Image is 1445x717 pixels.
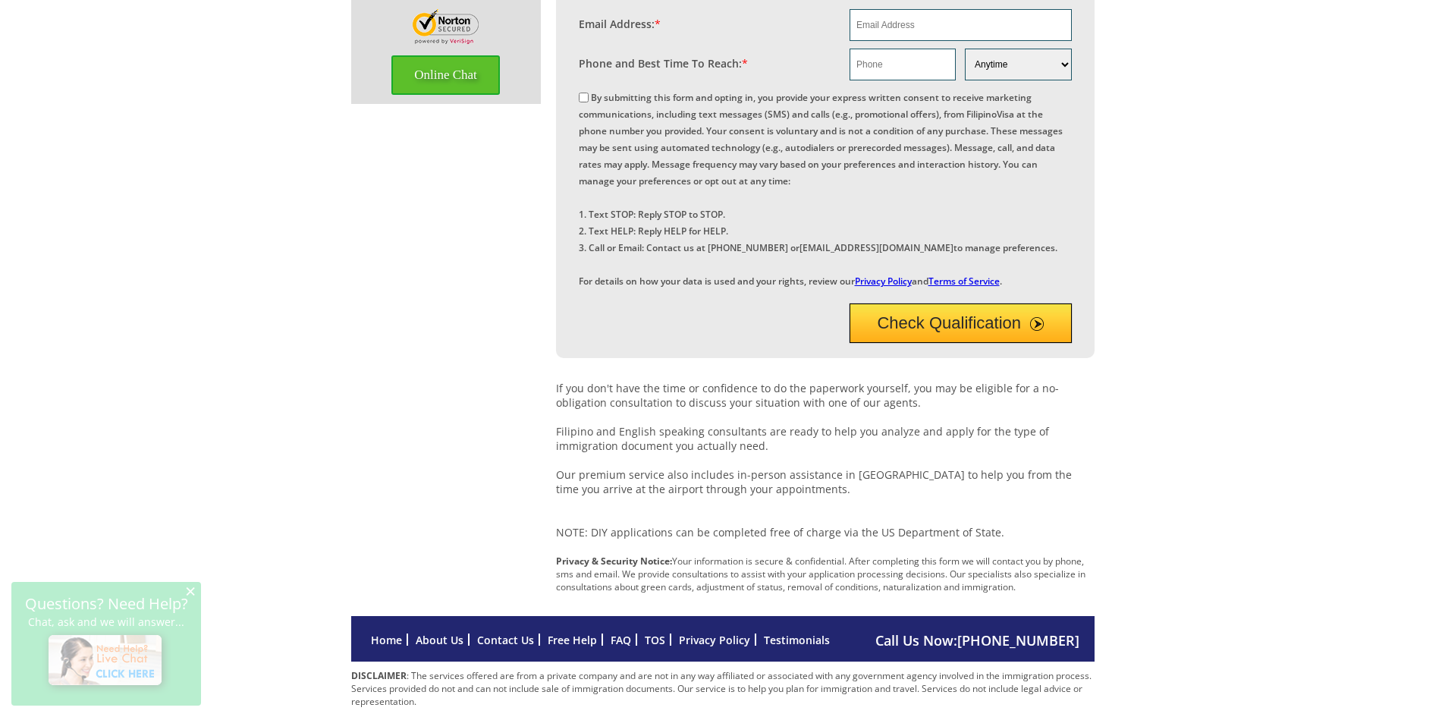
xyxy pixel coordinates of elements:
[19,597,193,610] h2: Questions? Need Help?
[416,633,463,647] a: About Us
[928,275,1000,288] a: Terms of Service
[611,633,631,647] a: FAQ
[850,9,1072,41] input: Email Address
[875,631,1079,649] span: Call Us Now:
[579,91,1063,288] label: By submitting this form and opting in, you provide your express written consent to receive market...
[579,17,661,31] label: Email Address:
[351,669,1095,708] p: : The services offered are from a private company and are not in any way affiliated or associated...
[391,55,500,95] span: Online Chat
[850,303,1072,343] button: Check Qualification
[371,633,402,647] a: Home
[579,93,589,102] input: By submitting this form and opting in, you provide your express written consent to receive market...
[556,381,1095,539] p: If you don't have the time or confidence to do the paperwork yourself, you may be eligible for a ...
[548,633,597,647] a: Free Help
[42,628,171,695] img: live-chat-icon.png
[351,669,407,682] strong: DISCLAIMER
[645,633,665,647] a: TOS
[477,633,534,647] a: Contact Us
[957,631,1079,649] a: [PHONE_NUMBER]
[579,56,748,71] label: Phone and Best Time To Reach:
[185,584,196,597] span: ×
[556,555,1095,593] p: Your information is secure & confidential. After completing this form we will contact you by phon...
[19,615,193,628] p: Chat, ask and we will answer...
[855,275,912,288] a: Privacy Policy
[850,49,956,80] input: Phone
[965,49,1071,80] select: Phone and Best Reach Time are required.
[764,633,830,647] a: Testimonials
[556,555,672,568] strong: Privacy & Security Notice:
[679,633,750,647] a: Privacy Policy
